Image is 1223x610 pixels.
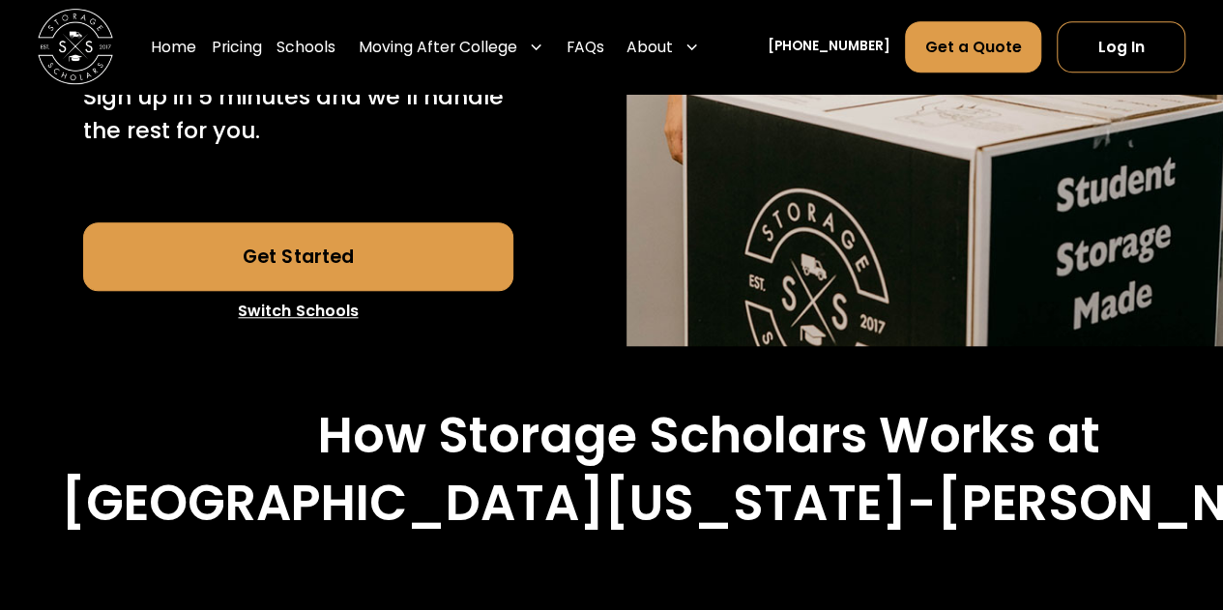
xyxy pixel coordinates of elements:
[83,79,512,147] p: Sign up in 5 minutes and we’ll handle the rest for you.
[905,21,1041,73] a: Get a Quote
[38,10,113,85] img: Storage Scholars main logo
[768,38,890,58] a: [PHONE_NUMBER]
[151,21,196,74] a: Home
[626,36,673,58] div: About
[1057,21,1185,73] a: Log In
[619,21,707,74] div: About
[83,291,512,332] a: Switch Schools
[567,21,604,74] a: FAQs
[277,21,335,74] a: Schools
[212,21,262,74] a: Pricing
[318,407,1100,466] h2: How Storage Scholars Works at
[83,222,512,290] a: Get Started
[359,36,517,58] div: Moving After College
[351,21,551,74] div: Moving After College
